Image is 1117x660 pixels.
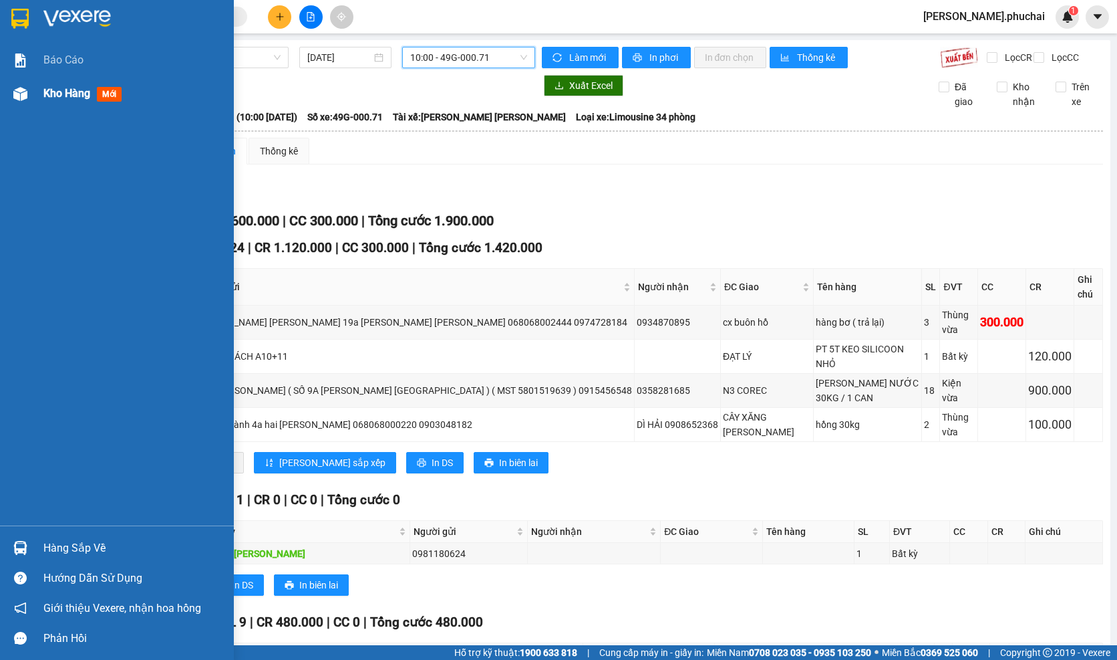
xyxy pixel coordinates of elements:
[749,647,871,658] strong: 0708 023 035 - 0935 103 250
[196,315,632,330] div: [PERSON_NAME] [PERSON_NAME] 19a [PERSON_NAME] [PERSON_NAME] 068068002444 0974728184
[694,47,767,68] button: In đơn chọn
[268,5,291,29] button: plus
[921,647,978,658] strong: 0369 525 060
[283,213,286,229] span: |
[247,492,251,508] span: |
[279,455,385,470] span: [PERSON_NAME] sắp xếp
[13,53,27,68] img: solution-icon
[1062,11,1074,23] img: icon-new-feature
[327,615,330,630] span: |
[707,645,871,660] span: Miền Nam
[913,8,1056,25] span: [PERSON_NAME].phuchai
[196,383,632,398] div: CTY [PERSON_NAME] ( SỐ 9A [PERSON_NAME] [GEOGRAPHIC_DATA] ) ( MST 5801519639 ) 0915456548
[368,213,494,229] span: Tổng cước 1.900.000
[454,645,577,660] span: Hỗ trợ kỹ thuật:
[1028,347,1072,366] div: 120.000
[724,280,800,294] span: ĐC Giao
[342,240,409,255] span: CC 300.000
[1074,269,1103,306] th: Ghi chú
[412,240,416,255] span: |
[950,521,988,543] th: CC
[254,492,281,508] span: CR 0
[13,87,27,101] img: warehouse-icon
[43,600,201,617] span: Giới thiệu Vexere, nhận hoa hồng
[544,75,623,96] button: downloadXuất Excel
[232,578,253,592] span: In DS
[265,458,274,469] span: sort-ascending
[637,417,718,432] div: DÌ HẢI 0908652368
[816,315,920,330] div: hàng bơ ( trả lại)
[337,12,346,21] span: aim
[289,213,358,229] span: CC 300.000
[780,53,792,64] span: bar-chart
[414,524,514,539] span: Người gửi
[882,645,978,660] span: Miền Bắc
[419,240,542,255] span: Tổng cước 1.420.000
[291,492,317,508] span: CC 0
[978,269,1026,306] th: CC
[333,615,360,630] span: CC 0
[816,342,920,371] div: PT 5T KEO SILICOON NHỎ
[576,110,695,124] span: Loại xe: Limousine 34 phòng
[206,574,264,596] button: printerIn DS
[327,492,400,508] span: Tổng cước 0
[988,521,1026,543] th: CR
[335,240,339,255] span: |
[410,47,527,68] span: 10:00 - 49G-000.71
[1086,5,1109,29] button: caret-down
[723,383,811,398] div: N3 COREC
[723,410,811,439] div: CÂY XĂNG [PERSON_NAME]
[649,50,680,65] span: In phơi
[307,110,383,124] span: Số xe: 49G-000.71
[363,615,367,630] span: |
[43,629,224,649] div: Phản hồi
[587,645,589,660] span: |
[770,47,848,68] button: bar-chartThống kê
[321,492,324,508] span: |
[14,572,27,584] span: question-circle
[980,313,1023,332] div: 300.000
[599,645,703,660] span: Cung cấp máy in - giấy in:
[637,315,718,330] div: 0934870895
[797,50,837,65] span: Thống kê
[196,349,632,364] div: THEO KHÁCH A10+11
[200,110,297,124] span: Chuyến: (10:00 [DATE])
[307,50,371,65] input: 11/10/2025
[432,455,453,470] span: In DS
[890,521,950,543] th: ĐVT
[196,417,632,432] div: võ văn thành 4a hai [PERSON_NAME] 068068000220 0903048182
[940,269,978,306] th: ĐVT
[370,615,483,630] span: Tổng cước 480.000
[942,376,975,405] div: Kiện vừa
[520,647,577,658] strong: 1900 633 818
[393,110,566,124] span: Tài xế: [PERSON_NAME] [PERSON_NAME]
[330,5,353,29] button: aim
[924,315,937,330] div: 3
[924,349,937,364] div: 1
[43,538,224,558] div: Hàng sắp về
[924,417,937,432] div: 2
[1069,6,1078,15] sup: 1
[531,524,647,539] span: Người nhận
[552,53,564,64] span: sync
[14,632,27,645] span: message
[221,615,247,630] span: SL 9
[484,458,494,469] span: printer
[542,47,619,68] button: syncLàm mới
[306,12,315,21] span: file-add
[285,580,294,591] span: printer
[1025,521,1102,543] th: Ghi chú
[637,383,718,398] div: 0358281685
[892,546,947,561] div: Bất kỳ
[1066,80,1104,109] span: Trên xe
[924,383,937,398] div: 18
[922,269,940,306] th: SL
[622,47,691,68] button: printerIn phơi
[43,87,90,100] span: Kho hàng
[999,50,1034,65] span: Lọc CR
[1028,381,1072,400] div: 900.000
[942,308,975,337] div: Thùng vừa
[1092,11,1104,23] span: caret-down
[406,452,464,473] button: printerIn DS
[1007,80,1045,109] span: Kho nhận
